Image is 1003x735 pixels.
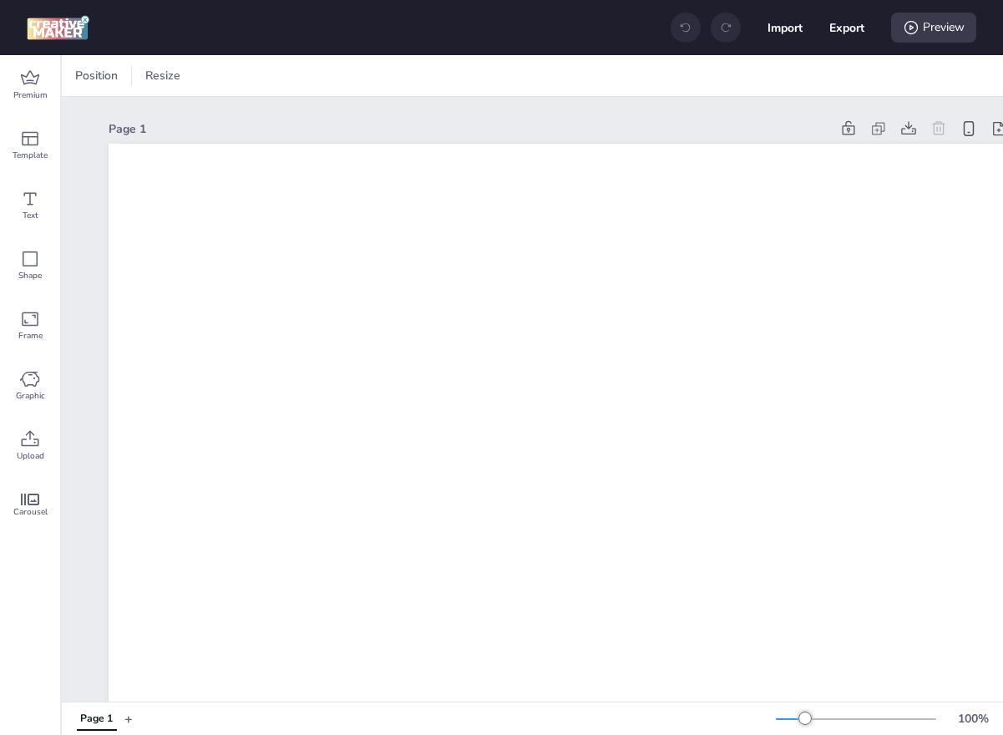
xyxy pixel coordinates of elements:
img: logo Creative Maker [27,15,89,40]
div: 100 % [953,710,993,727]
span: Position [72,67,121,84]
span: Frame [18,329,43,342]
span: Shape [18,269,42,282]
span: Resize [142,67,184,84]
div: Preview [891,13,976,43]
div: Tabs [68,704,124,733]
div: Page 1 [109,120,830,138]
span: Carousel [13,505,48,519]
span: Template [13,149,48,162]
span: Premium [13,89,48,102]
span: Text [23,209,38,222]
button: Import [767,10,803,45]
span: Upload [17,449,44,463]
button: Export [829,10,864,45]
span: Graphic [16,389,45,403]
button: + [124,704,133,733]
div: Page 1 [80,712,113,727]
